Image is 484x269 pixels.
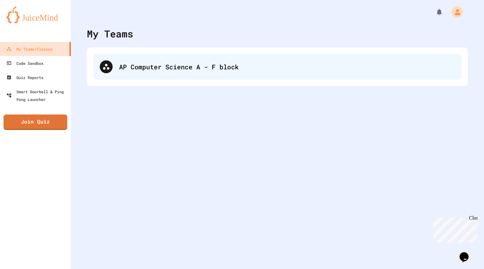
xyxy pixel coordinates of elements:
iframe: chat widget [431,215,478,243]
div: My Notifications [423,6,445,17]
iframe: chat widget [457,243,478,263]
div: Chat with us now!Close [3,3,44,41]
div: Quiz Reports [6,74,43,81]
div: My Account [445,5,465,19]
img: logo-orange.svg [6,6,64,23]
div: My Teams/Classes [6,45,52,53]
a: Join Quiz [4,115,67,130]
div: AP Computer Science A - F block [119,62,455,72]
div: Code Sandbox [6,59,43,67]
div: My Teams [87,26,133,41]
div: AP Computer Science A - F block [93,54,461,80]
div: Smart Doorbell & Ping Pong Launcher [6,88,68,103]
